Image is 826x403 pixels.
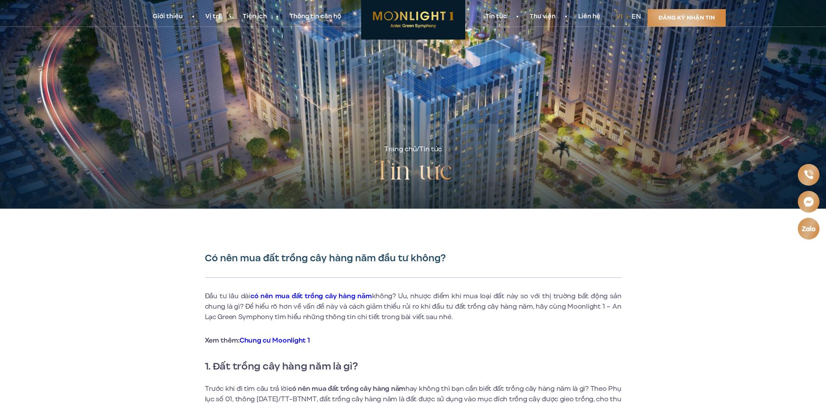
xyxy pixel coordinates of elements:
a: vi [616,12,622,21]
span: Tin tức [419,144,442,154]
strong: có nên mua đất trồng cây hàng năm [288,384,405,393]
a: Giới thiệu [142,12,194,21]
a: Tin tức [474,12,518,21]
a: Đăng ký nhận tin [648,9,726,27]
a: en [632,12,641,21]
a: Liên hệ [567,12,612,21]
img: Messenger icon [802,195,815,208]
a: có nên mua đất trồng cây hàng năm [250,291,372,301]
a: Thư viện [518,12,567,21]
p: Đầu tư lâu dài không? Ưu, nhược điểm khi mua loại đất này so với thị trường bất động sản chung là... [205,291,622,322]
img: Phone icon [803,169,814,180]
h2: Tin tức [374,155,452,190]
a: Tiện ích [231,12,278,21]
a: Trang chủ [384,144,417,154]
h1: Có nên mua đất trồng cây hàng năm đầu tư không? [205,252,622,264]
a: Chung cư Moonlight 1 [240,336,309,345]
a: Thông tin căn hộ [278,12,352,21]
img: Zalo icon [801,224,816,233]
div: / [384,144,442,155]
strong: Xem thêm: [205,336,310,345]
a: Vị trí [194,12,231,21]
strong: 1. Đất trồng cây hàng năm là gì? [205,359,358,373]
